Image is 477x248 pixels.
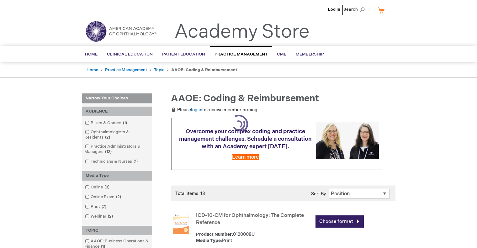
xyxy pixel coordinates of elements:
[191,107,202,113] a: log in
[82,226,152,235] div: TOPIC
[196,238,222,243] strong: Media Type:
[83,159,140,165] a: Technicians & Nurses1
[87,67,98,72] a: Home
[103,185,111,190] span: 3
[83,184,112,190] a: Online3
[175,191,205,196] span: Total items: 13
[196,231,312,244] div: 0120008U Print
[83,120,130,126] a: Billers & Coders1
[107,52,153,57] span: Clinical Education
[105,67,147,72] a: Practice Management
[83,144,151,155] a: Practice Administrators & Managers12
[171,93,319,104] span: AAOE: Coding & Reimbursement
[277,52,286,57] span: CME
[179,128,312,150] span: Overcome your complex coding and practice management challenges. Schedule a consultation with an ...
[196,213,304,226] a: ICD-10-CM for Ophthalmology: The Complete Reference
[83,129,151,140] a: Ophthalmologists & Residents2
[315,215,364,228] a: Choose format
[296,52,324,57] span: Membership
[103,149,113,154] span: 12
[328,7,340,12] a: Log In
[82,93,152,103] strong: Narrow Your Choices
[196,232,233,237] strong: Product Number:
[82,107,152,116] div: AUDIENCE
[85,52,98,57] span: Home
[100,204,108,209] span: 7
[174,21,310,43] a: Academy Store
[83,214,115,219] a: Webinar2
[132,159,139,164] span: 1
[171,67,237,72] strong: AAOE: Coding & Reimbursement
[121,120,129,125] span: 1
[83,204,109,210] a: Print7
[83,194,124,200] a: Online Exam2
[114,194,123,199] span: 2
[232,154,259,160] a: Learn more
[171,214,191,234] img: ICD-10-CM for Ophthalmology: The Complete Reference
[316,122,379,158] img: Schedule a consultation with an Academy expert today
[106,214,114,219] span: 2
[154,67,164,72] a: Topic
[82,171,152,181] div: Media Type
[311,191,326,197] label: Sort By
[171,107,257,113] span: Please to receive member pricing
[162,52,205,57] span: Patient Education
[343,3,367,16] span: Search
[103,135,112,140] span: 2
[215,52,268,57] span: Practice Management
